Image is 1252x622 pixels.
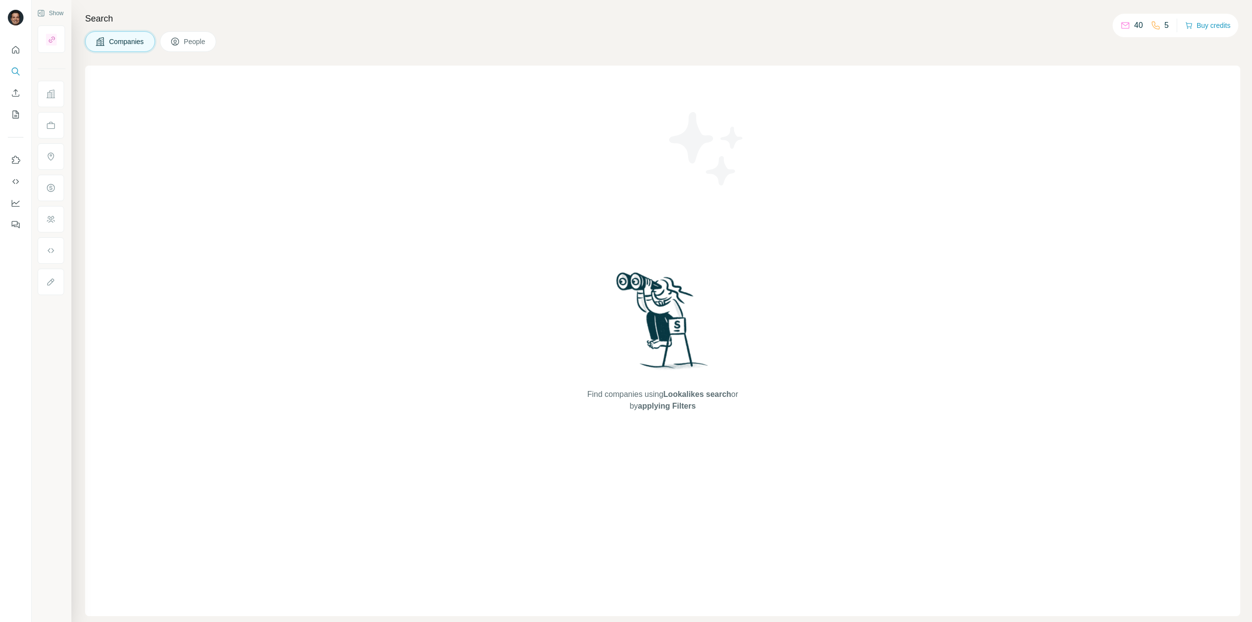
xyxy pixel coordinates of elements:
p: 5 [1164,20,1169,31]
button: Enrich CSV [8,84,23,102]
span: applying Filters [638,402,695,410]
img: Surfe Illustration - Woman searching with binoculars [612,270,714,379]
button: Show [30,6,70,21]
button: Use Surfe API [8,173,23,190]
span: Lookalikes search [663,390,731,398]
h4: Search [85,12,1240,25]
img: Surfe Illustration - Stars [663,105,751,193]
button: Feedback [8,216,23,233]
span: People [184,37,206,46]
button: Search [8,63,23,80]
button: My lists [8,106,23,123]
p: 40 [1134,20,1143,31]
button: Use Surfe on LinkedIn [8,151,23,169]
img: Avatar [8,10,23,25]
span: Find companies using or by [584,389,741,412]
button: Dashboard [8,194,23,212]
button: Buy credits [1185,19,1230,32]
span: Companies [109,37,145,46]
button: Quick start [8,41,23,59]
